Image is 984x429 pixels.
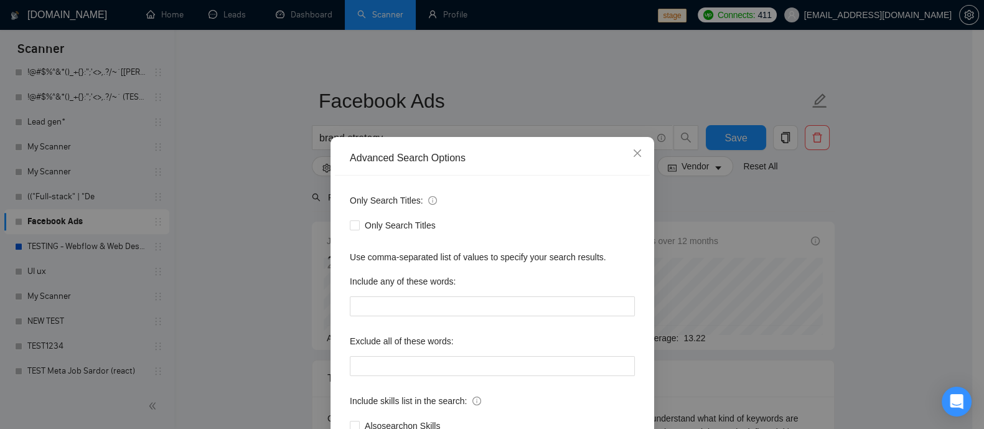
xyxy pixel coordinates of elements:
[350,250,635,264] div: Use comma-separated list of values to specify your search results.
[350,151,635,165] div: Advanced Search Options
[350,271,456,291] label: Include any of these words:
[472,397,481,405] span: info-circle
[428,196,437,205] span: info-circle
[632,148,642,158] span: close
[621,137,654,171] button: Close
[350,331,454,351] label: Exclude all of these words:
[350,394,481,408] span: Include skills list in the search:
[942,387,972,417] div: Open Intercom Messenger
[360,219,441,232] span: Only Search Titles
[350,194,437,207] span: Only Search Titles:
